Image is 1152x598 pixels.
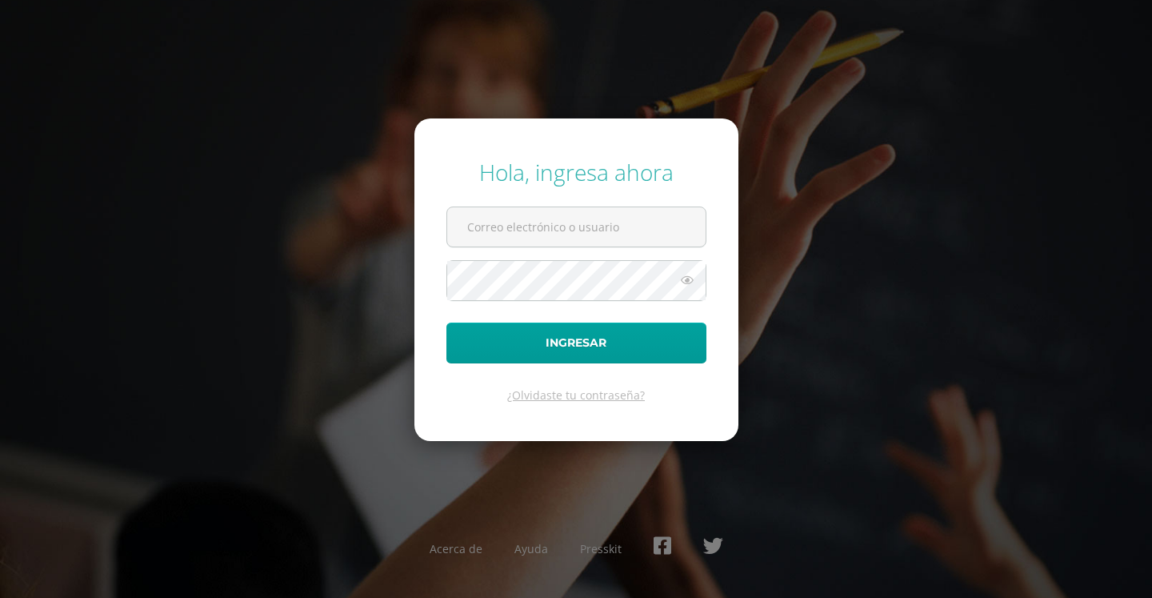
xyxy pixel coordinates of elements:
[507,387,645,403] a: ¿Olvidaste tu contraseña?
[580,541,622,556] a: Presskit
[446,323,706,363] button: Ingresar
[446,157,706,187] div: Hola, ingresa ahora
[430,541,482,556] a: Acerca de
[514,541,548,556] a: Ayuda
[447,207,706,247] input: Correo electrónico o usuario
